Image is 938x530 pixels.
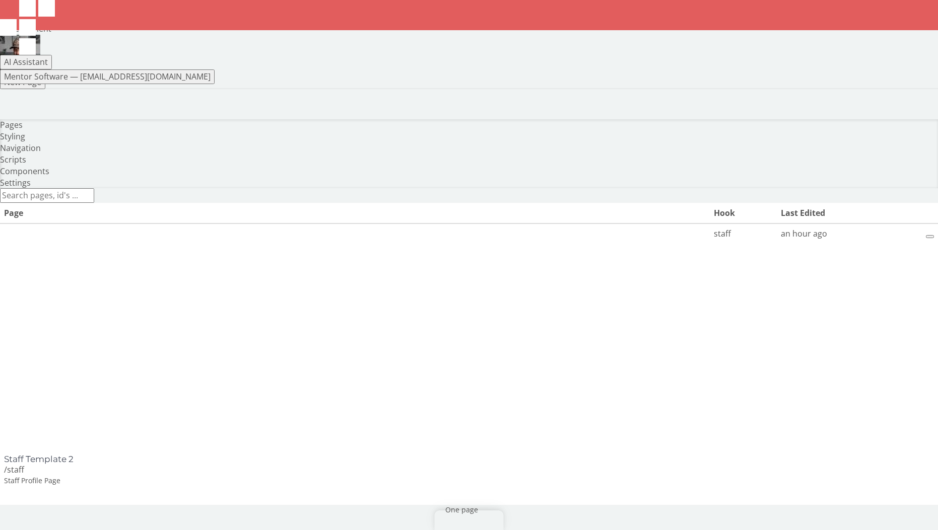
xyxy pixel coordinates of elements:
span: an hour ago [781,228,827,239]
span: Hook [714,207,735,218]
span: Last Edited [781,207,825,218]
span: AI Assistant [4,56,48,67]
span: Mentor Software — [4,71,78,82]
div: staff [714,228,773,240]
button: Options [926,235,934,238]
span: [EMAIL_ADDRESS][DOMAIN_NAME] [80,71,211,82]
p: Staff Profile Page [4,476,706,486]
span: /staff [4,464,24,475]
span: Page [4,207,23,218]
h3: Staff Template 2 [4,455,706,464]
